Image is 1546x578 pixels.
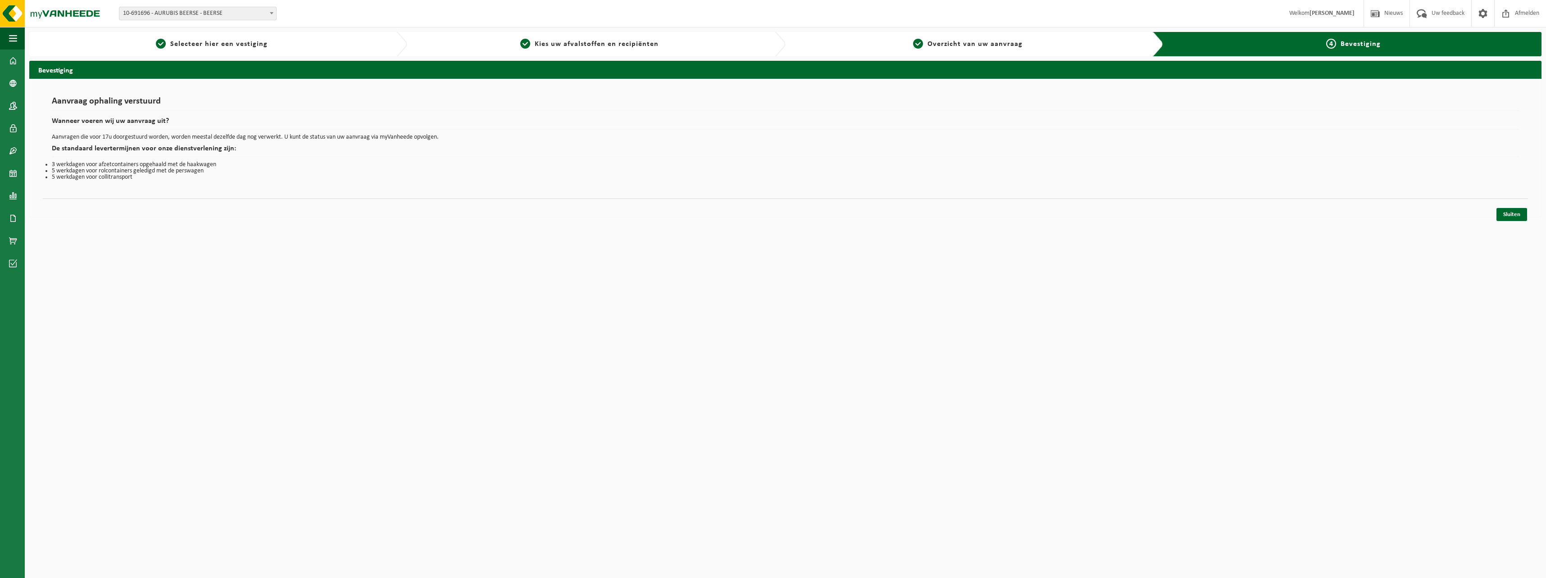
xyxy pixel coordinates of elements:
[412,39,767,50] a: 2Kies uw afvalstoffen en recipiënten
[119,7,277,20] span: 10-691696 - AURUBIS BEERSE - BEERSE
[52,117,1519,130] h2: Wanneer voeren wij uw aanvraag uit?
[119,7,276,20] span: 10-691696 - AURUBIS BEERSE - BEERSE
[1326,39,1336,49] span: 4
[1341,41,1381,48] span: Bevestiging
[913,39,923,49] span: 3
[34,39,389,50] a: 1Selecteer hier een vestiging
[790,39,1146,50] a: 3Overzicht van uw aanvraag
[52,168,1519,174] li: 5 werkdagen voor rolcontainers geledigd met de perswagen
[29,61,1541,78] h2: Bevestiging
[520,39,530,49] span: 2
[156,39,166,49] span: 1
[535,41,659,48] span: Kies uw afvalstoffen en recipiënten
[1310,10,1355,17] strong: [PERSON_NAME]
[170,41,268,48] span: Selecteer hier een vestiging
[52,162,1519,168] li: 3 werkdagen voor afzetcontainers opgehaald met de haakwagen
[52,174,1519,181] li: 5 werkdagen voor collitransport
[928,41,1023,48] span: Overzicht van uw aanvraag
[52,97,1519,111] h1: Aanvraag ophaling verstuurd
[1496,208,1527,221] a: Sluiten
[52,134,1519,140] p: Aanvragen die voor 17u doorgestuurd worden, worden meestal dezelfde dag nog verwerkt. U kunt de s...
[52,145,1519,157] h2: De standaard levertermijnen voor onze dienstverlening zijn:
